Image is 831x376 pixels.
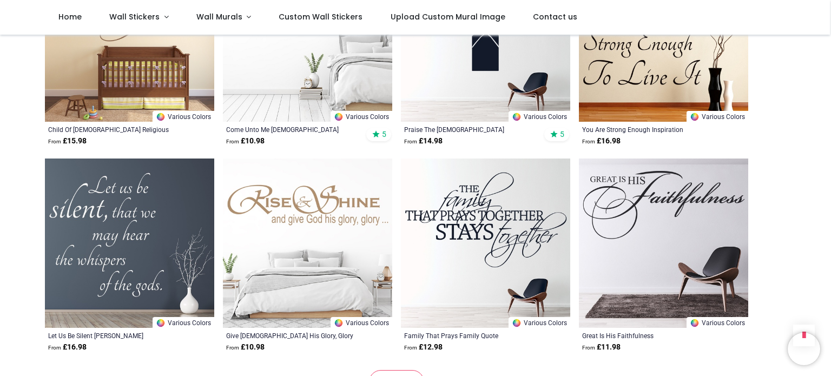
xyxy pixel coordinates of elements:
[582,138,595,144] span: From
[582,136,621,147] strong: £ 16.98
[226,342,265,353] strong: £ 10.98
[404,331,535,340] a: Family That Prays Family Quote
[153,317,214,328] a: Various Colors
[153,111,214,122] a: Various Colors
[401,159,570,328] img: Family That Prays Family Quote Wall Sticker
[404,125,535,134] a: Praise The [DEMOGRAPHIC_DATA][PERSON_NAME]
[582,342,621,353] strong: £ 11.98
[582,331,713,340] a: Great Is His Faithfulness [DEMOGRAPHIC_DATA] Quote
[223,159,392,328] img: Give God His Glory, Glory Hymn Song Wall Sticker
[391,11,505,22] span: Upload Custom Mural Image
[196,11,242,22] span: Wall Murals
[788,333,820,365] iframe: Brevo live chat
[687,317,748,328] a: Various Colors
[334,112,344,122] img: Color Wheel
[533,11,577,22] span: Contact us
[509,111,570,122] a: Various Colors
[690,318,700,328] img: Color Wheel
[156,318,166,328] img: Color Wheel
[48,345,61,351] span: From
[48,138,61,144] span: From
[279,11,362,22] span: Custom Wall Stickers
[331,317,392,328] a: Various Colors
[226,345,239,351] span: From
[582,345,595,351] span: From
[226,125,357,134] a: Come Unto Me [DEMOGRAPHIC_DATA] Verse
[226,136,265,147] strong: £ 10.98
[334,318,344,328] img: Color Wheel
[404,342,443,353] strong: £ 12.98
[48,136,87,147] strong: £ 15.98
[509,317,570,328] a: Various Colors
[156,112,166,122] img: Color Wheel
[45,159,214,328] img: Let Us Be Silent Ralph Waldo Emerson Wall Sticker
[404,345,417,351] span: From
[226,331,357,340] a: Give [DEMOGRAPHIC_DATA] His Glory, Glory Hymn Song
[48,331,179,340] a: Let Us Be Silent [PERSON_NAME]
[48,342,87,353] strong: £ 16.98
[331,111,392,122] a: Various Colors
[404,138,417,144] span: From
[687,111,748,122] a: Various Colors
[579,159,748,328] img: Great Is His Faithfulness Bible Quote Wall Sticker
[512,318,522,328] img: Color Wheel
[690,112,700,122] img: Color Wheel
[582,125,713,134] a: You Are Strong Enough Inspiration
[382,129,386,139] span: 5
[404,136,443,147] strong: £ 14.98
[58,11,82,22] span: Home
[512,112,522,122] img: Color Wheel
[226,138,239,144] span: From
[48,125,179,134] a: Child Of [DEMOGRAPHIC_DATA] Religious Quote
[560,129,564,139] span: 5
[109,11,160,22] span: Wall Stickers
